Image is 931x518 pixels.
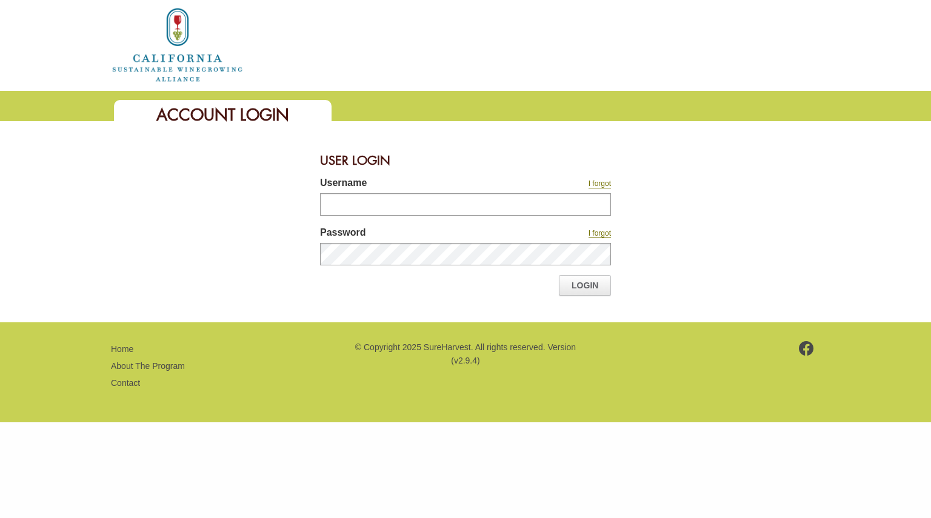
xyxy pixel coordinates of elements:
div: User Login [320,145,611,176]
a: I forgot [589,179,611,188]
label: Password [320,225,508,243]
a: Contact [111,378,140,388]
a: Login [559,275,611,296]
a: Home [111,39,244,49]
img: footer-facebook.png [799,341,814,356]
img: logo_cswa2x.png [111,6,244,84]
a: I forgot [589,229,611,238]
label: Username [320,176,508,193]
a: About The Program [111,361,185,371]
a: Home [111,344,133,354]
p: © Copyright 2025 SureHarvest. All rights reserved. Version (v2.9.4) [353,340,578,368]
span: Account Login [156,104,289,125]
